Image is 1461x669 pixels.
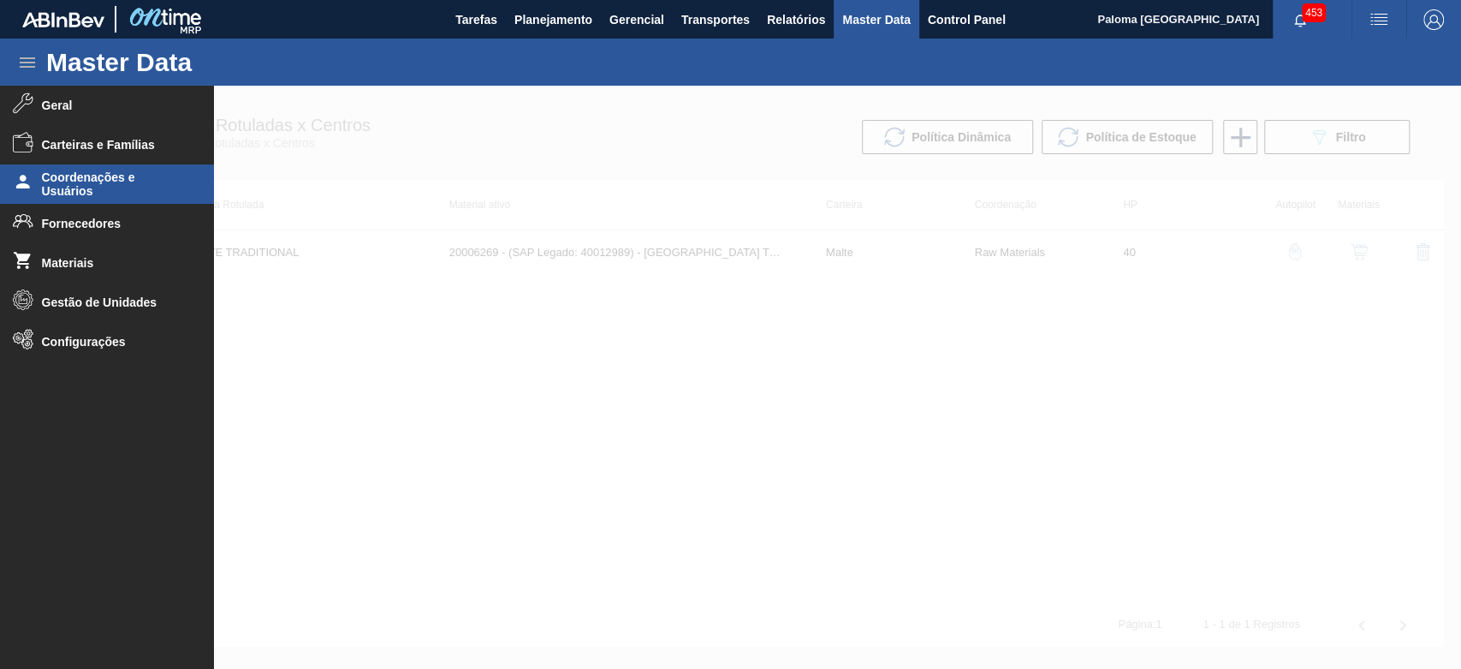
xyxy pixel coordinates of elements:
[1302,3,1326,22] span: 453
[455,9,497,30] span: Tarefas
[1423,9,1444,30] img: Logout
[42,170,183,198] span: Coordenações e Usuários
[681,9,750,30] span: Transportes
[42,256,183,270] span: Materiais
[46,52,350,72] h1: Master Data
[42,296,183,309] span: Gestão de Unidades
[928,9,1006,30] span: Control Panel
[609,9,664,30] span: Gerencial
[42,99,183,112] span: Geral
[514,9,592,30] span: Planejamento
[767,9,825,30] span: Relatórios
[1273,8,1327,32] button: Notificações
[1369,9,1389,30] img: userActions
[842,9,910,30] span: Master Data
[22,12,104,27] img: TNhmsLtSVTkK8tSr43FrP2fwEKptu5GPRR3wAAAABJRU5ErkJggg==
[42,138,183,152] span: Carteiras e Famílias
[42,217,183,230] span: Fornecedores
[42,335,183,349] span: Configurações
